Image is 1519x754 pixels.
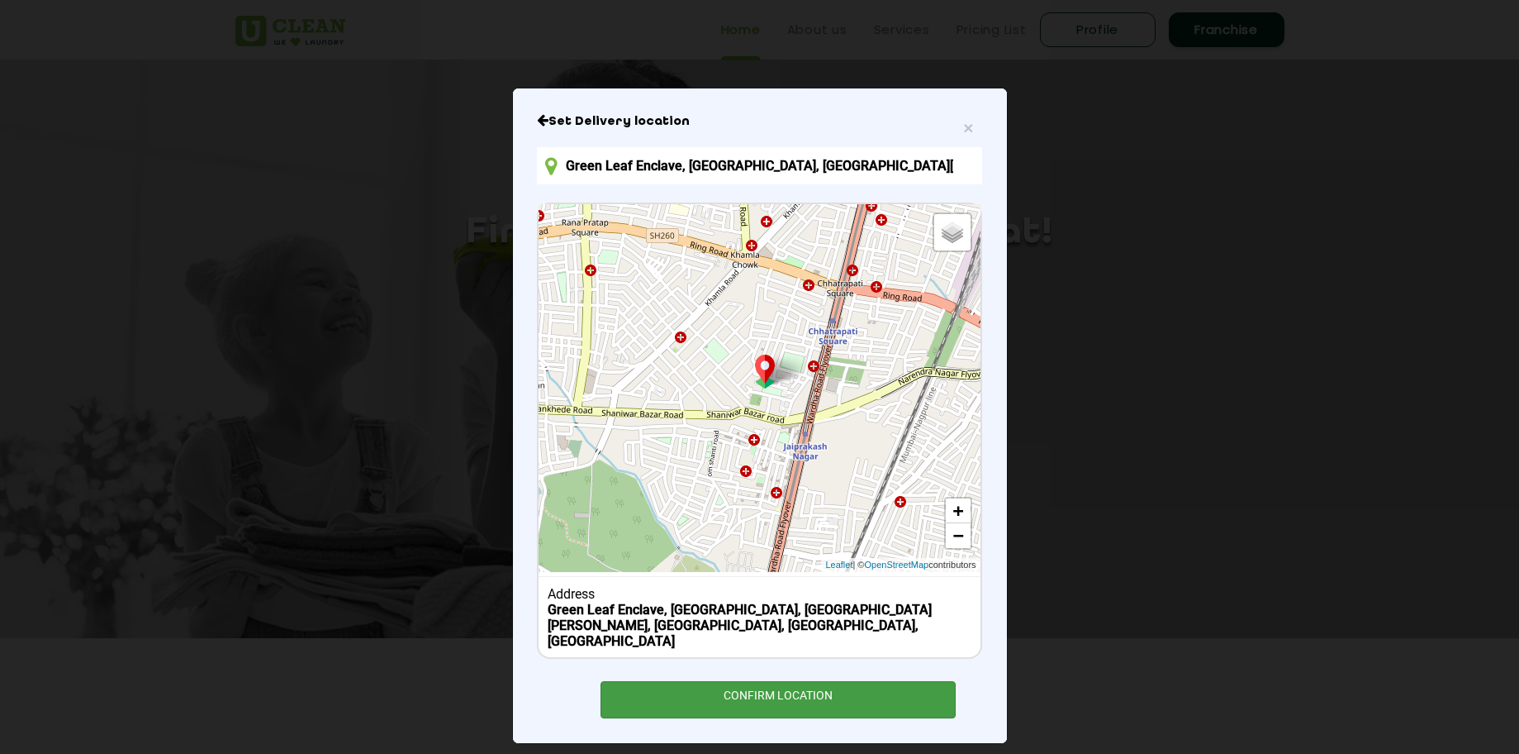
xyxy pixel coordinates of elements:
[548,586,971,602] div: Address
[537,147,981,184] input: Enter location
[963,119,973,136] button: Close
[963,118,973,137] span: ×
[934,214,971,251] a: Layers
[600,681,956,718] div: CONFIRM LOCATION
[946,499,971,523] a: Zoom in
[864,558,928,572] a: OpenStreetMap
[821,558,980,572] div: | © contributors
[946,523,971,548] a: Zoom out
[548,602,932,649] b: Green Leaf Enclave, [GEOGRAPHIC_DATA], [GEOGRAPHIC_DATA][PERSON_NAME], [GEOGRAPHIC_DATA], [GEOGRA...
[537,113,981,130] h6: Close
[825,558,852,572] a: Leaflet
